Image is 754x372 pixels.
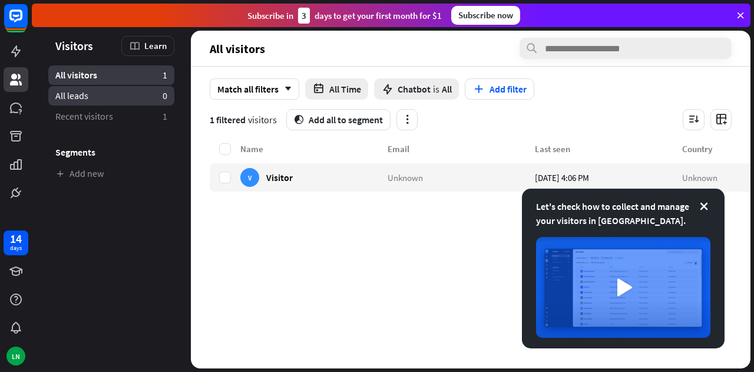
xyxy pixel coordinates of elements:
span: 1 filtered [210,114,246,126]
aside: 1 [163,69,167,81]
div: Email [388,143,535,154]
span: is [433,83,439,95]
span: Visitors [55,39,93,52]
img: image [536,237,710,338]
span: All leads [55,90,88,102]
span: Unknown [682,172,717,183]
div: Match all filters [210,78,299,100]
span: All [442,83,452,95]
div: 3 [298,8,310,24]
div: Last seen [535,143,682,154]
div: 14 [10,233,22,244]
aside: 1 [163,110,167,123]
span: Chatbot [398,83,431,95]
button: Open LiveChat chat widget [9,5,45,40]
i: segment [294,115,304,124]
div: Let's check how to collect and manage your visitors in [GEOGRAPHIC_DATA]. [536,199,710,228]
button: All Time [305,78,368,100]
span: visitors [248,114,277,126]
a: Add new [48,164,174,183]
a: Recent visitors 1 [48,107,174,126]
button: segmentAdd all to segment [286,109,391,130]
i: arrow_down [279,85,292,93]
a: All leads 0 [48,86,174,106]
button: Add filter [465,78,534,100]
span: All visitors [55,69,97,81]
aside: 0 [163,90,167,102]
span: Learn [144,40,167,51]
div: Subscribe in days to get your first month for $1 [247,8,442,24]
span: All visitors [210,42,265,55]
a: 14 days [4,231,28,255]
h3: Segments [48,146,174,158]
span: Visitor [266,172,293,183]
span: Recent visitors [55,110,113,123]
div: LN [6,347,25,366]
div: Name [240,143,388,154]
div: days [10,244,22,252]
span: [DATE] 4:06 PM [535,172,589,183]
div: Subscribe now [451,6,520,25]
span: Unknown [388,172,423,183]
div: V [240,168,259,187]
